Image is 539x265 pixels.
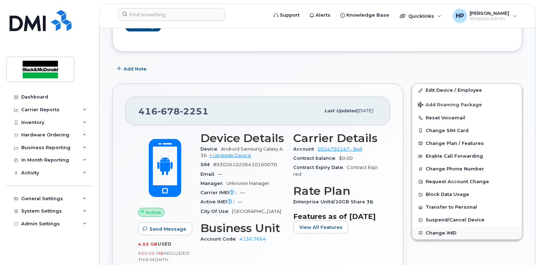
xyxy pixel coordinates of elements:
[299,224,342,231] span: View All Features
[118,8,225,21] input: Find something...
[470,10,510,16] span: [PERSON_NAME]
[149,226,186,232] span: Send Message
[158,106,180,117] span: 678
[448,9,522,23] div: Harsh Patel
[412,214,522,226] button: Suspend/Cancel Device
[218,171,222,177] span: —
[138,222,192,235] button: Send Message
[240,190,245,195] span: —
[138,250,190,262] span: included this month
[324,108,357,113] span: Last updated
[293,199,377,204] span: Enterprise Unltd/10GB Share 36
[239,236,266,242] a: 4136.7664
[412,124,522,137] button: Change SIM Card
[200,190,240,195] span: Carrier IMEI
[412,227,522,239] button: Change IMEI
[395,9,447,23] div: Quicklinks
[200,162,213,167] span: SIM
[426,141,484,146] span: Change Plan / Features
[426,154,483,159] span: Enable Call Forwarding
[318,146,362,152] a: 0554792147 - Bell
[200,132,285,145] h3: Device Details
[412,137,522,150] button: Change Plan / Features
[112,62,153,75] button: Add Note
[200,222,285,235] h3: Business Unit
[293,165,378,176] span: Contract Expired
[412,188,522,201] button: Block Data Usage
[412,112,522,124] button: Reset Voicemail
[335,8,394,22] a: Knowledge Base
[200,209,232,214] span: City Of Use
[293,146,318,152] span: Account
[293,165,347,170] span: Contract Expiry Date
[456,12,464,20] span: HP
[200,146,283,158] span: Android Samsung Galaxy A36
[210,153,251,158] a: + Upgrade Device
[293,185,378,197] h3: Rate Plan
[146,209,161,216] span: Active
[412,97,522,112] button: Add Roaming Package
[200,181,226,186] span: Manager
[138,251,164,256] span: 500.00 MB
[408,13,434,19] span: Quicklinks
[305,8,335,22] a: Alerts
[418,102,482,109] span: Add Roaming Package
[339,156,353,161] span: $0.00
[138,242,158,247] span: 4.52 GB
[200,236,239,242] span: Account Code
[412,175,522,188] button: Request Account Change
[470,16,510,22] span: Wireless Admin
[226,181,269,186] span: Unknown Manager
[200,171,218,177] span: Email
[158,241,172,247] span: used
[412,163,522,175] button: Change Phone Number
[232,209,281,214] span: [GEOGRAPHIC_DATA]
[124,66,147,72] span: Add Note
[238,199,243,204] span: —
[293,156,339,161] span: Contract balance
[293,132,378,145] h3: Carrier Details
[180,106,209,117] span: 2251
[269,8,305,22] a: Support
[346,12,389,19] span: Knowledge Base
[426,218,484,223] span: Suspend/Cancel Device
[200,146,221,152] span: Device
[213,162,277,167] span: 89302610206410160070
[412,84,522,97] a: Edit Device / Employee
[280,12,300,19] span: Support
[293,221,348,233] button: View All Features
[412,201,522,214] button: Transfer to Personal
[138,106,209,117] span: 416
[412,150,522,163] button: Enable Call Forwarding
[293,212,378,221] h3: Features as of [DATE]
[200,199,238,204] span: Active IMEI
[357,108,373,113] span: [DATE]
[316,12,330,19] span: Alerts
